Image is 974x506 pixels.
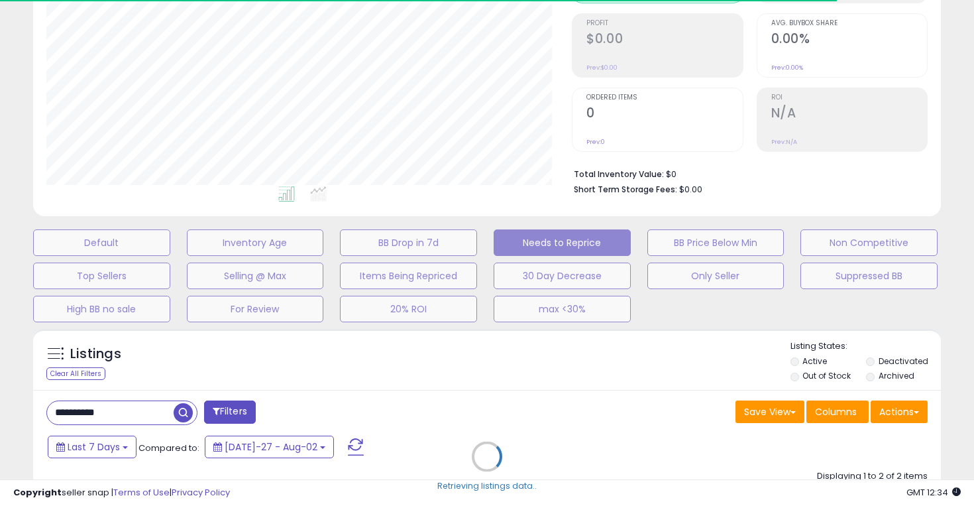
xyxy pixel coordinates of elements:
[494,263,631,289] button: 30 Day Decrease
[33,296,170,322] button: High BB no sale
[586,138,605,146] small: Prev: 0
[771,138,797,146] small: Prev: N/A
[574,168,664,180] b: Total Inventory Value:
[340,229,477,256] button: BB Drop in 7d
[586,105,742,123] h2: 0
[586,64,618,72] small: Prev: $0.00
[679,183,702,196] span: $0.00
[800,229,938,256] button: Non Competitive
[586,94,742,101] span: Ordered Items
[13,486,62,499] strong: Copyright
[494,229,631,256] button: Needs to Reprice
[574,184,677,195] b: Short Term Storage Fees:
[13,487,230,499] div: seller snap | |
[494,296,631,322] button: max <30%
[771,64,803,72] small: Prev: 0.00%
[33,263,170,289] button: Top Sellers
[187,229,324,256] button: Inventory Age
[340,296,477,322] button: 20% ROI
[340,263,477,289] button: Items Being Repriced
[771,20,927,27] span: Avg. Buybox Share
[586,20,742,27] span: Profit
[586,31,742,49] h2: $0.00
[771,94,927,101] span: ROI
[771,105,927,123] h2: N/A
[574,165,918,181] li: $0
[437,479,537,491] div: Retrieving listings data..
[187,263,324,289] button: Selling @ Max
[647,263,785,289] button: Only Seller
[187,296,324,322] button: For Review
[771,31,927,49] h2: 0.00%
[33,229,170,256] button: Default
[647,229,785,256] button: BB Price Below Min
[800,263,938,289] button: Suppressed BB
